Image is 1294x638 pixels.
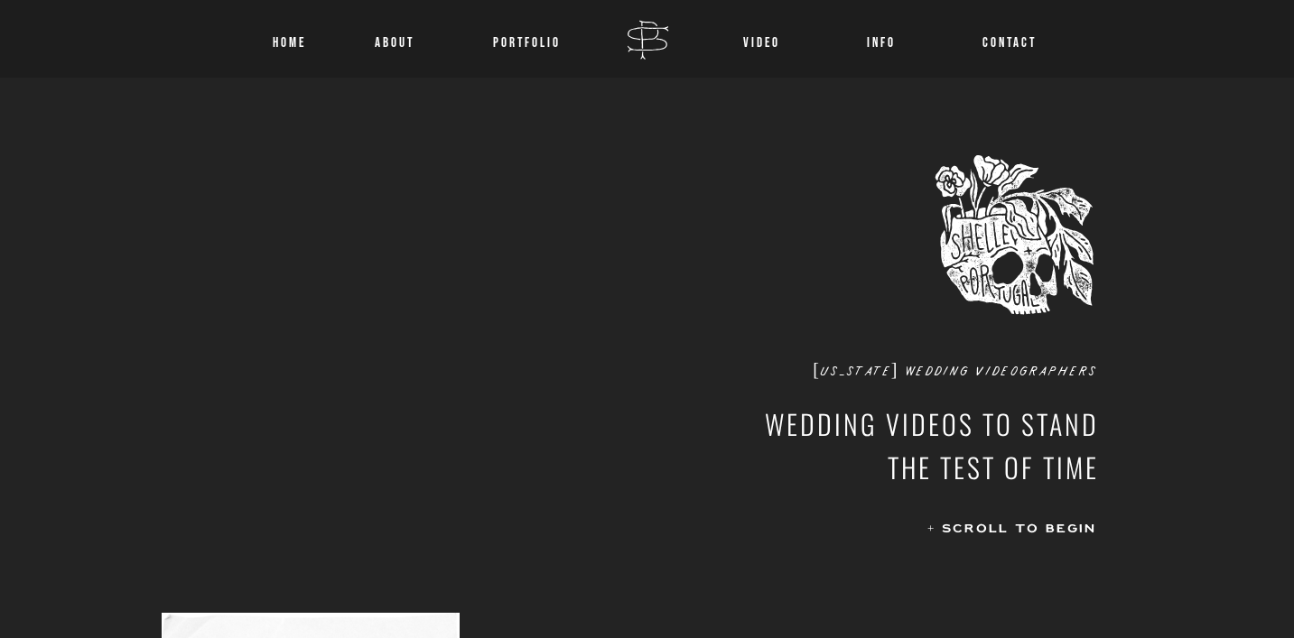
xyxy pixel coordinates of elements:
h3: + scroll to begin [885,517,1096,543]
h2: wedding VIDEOS TO STAND THE TEST OF TIME [752,402,1099,485]
a: INFO [849,27,915,51]
a: CONTACT [982,27,1024,51]
a: Home [267,27,312,51]
a: About [371,27,418,51]
h1: [US_STATE] WEDDING VIDEOGRAPHERS [536,352,1098,393]
a: VIDEO [741,27,782,51]
a: Portfolio [485,27,569,51]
